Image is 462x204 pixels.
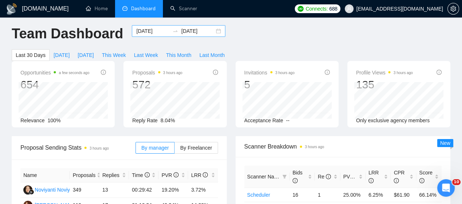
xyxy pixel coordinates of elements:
iframe: Intercom live chat [437,179,455,197]
img: logo [6,3,18,15]
span: Scanner Breakdown [244,142,442,151]
button: [DATE] [74,49,98,61]
th: Proposals [70,168,99,182]
span: 688 [329,5,337,13]
span: Bids [293,170,302,184]
span: filter [282,174,287,179]
th: Replies [99,168,129,182]
span: user [347,6,352,11]
span: Only exclusive agency members [356,118,430,123]
button: Last Month [195,49,229,61]
span: info-circle [326,174,331,179]
span: info-circle [213,70,218,75]
a: NNNoviyanti Noviyanti [23,186,78,192]
button: [DATE] [50,49,74,61]
span: By manager [141,145,169,151]
td: 1 [315,188,340,202]
span: Proposal Sending Stats [20,143,135,152]
span: Score [419,170,433,184]
input: Start date [136,27,169,35]
span: Last Week [134,51,158,59]
span: filter [281,171,288,182]
td: 13 [99,182,129,198]
span: Scanner Name [247,174,281,180]
a: homeHome [86,5,108,12]
span: By Freelancer [180,145,212,151]
span: info-circle [355,174,360,179]
span: New [440,140,450,146]
span: Invitations [244,68,295,77]
span: to [172,28,178,34]
div: 135 [356,78,413,92]
span: info-circle [394,178,399,183]
span: 8.04% [161,118,175,123]
span: Time [132,172,149,178]
span: info-circle [436,70,442,75]
div: 572 [132,78,182,92]
span: -- [286,118,289,123]
img: upwork-logo.png [298,6,303,12]
time: 3 hours ago [163,71,183,75]
span: CPR [394,170,405,184]
td: 66.14% [416,188,442,202]
span: Replies [102,171,121,179]
span: info-circle [101,70,106,75]
span: info-circle [173,172,179,177]
span: This Month [166,51,191,59]
span: [DATE] [54,51,70,59]
span: dashboard [122,6,127,11]
time: 3 hours ago [89,146,109,150]
td: 25.00% [340,188,366,202]
td: 349 [70,182,99,198]
span: info-circle [325,70,330,75]
span: This Week [102,51,126,59]
span: LRR [191,172,208,178]
button: Last 30 Days [12,49,50,61]
td: 16 [290,188,315,202]
span: Connects: [306,5,328,13]
img: NN [23,185,33,195]
span: Last Month [199,51,225,59]
button: setting [447,3,459,15]
input: End date [181,27,214,35]
time: 3 hours ago [275,71,295,75]
span: 100% [47,118,61,123]
span: [DATE] [78,51,94,59]
a: setting [447,6,459,12]
span: Acceptance Rate [244,118,283,123]
span: LRR [369,170,379,184]
img: gigradar-bm.png [29,189,34,195]
span: Opportunities [20,68,89,77]
span: Proposals [132,68,182,77]
span: Proposals [73,171,95,179]
span: info-circle [145,172,150,177]
button: This Week [98,49,130,61]
span: Reply Rate [132,118,157,123]
span: Dashboard [131,5,156,12]
span: info-circle [369,178,374,183]
span: Profile Views [356,68,413,77]
td: $61.90 [391,188,416,202]
span: Last 30 Days [16,51,46,59]
div: Noviyanti Noviyanti [35,186,78,194]
time: 3 hours ago [305,145,324,149]
span: Relevance [20,118,45,123]
span: swap-right [172,28,178,34]
button: Last Week [130,49,162,61]
th: Name [20,168,70,182]
td: 3.72% [188,182,218,198]
td: 00:29:42 [129,182,159,198]
td: 6.25% [366,188,391,202]
span: info-circle [419,178,424,183]
td: 19.20% [159,182,188,198]
span: 10 [452,179,461,185]
div: 654 [20,78,89,92]
a: searchScanner [170,5,197,12]
span: PVR [161,172,179,178]
time: 3 hours ago [393,71,413,75]
time: a few seconds ago [59,71,89,75]
span: setting [448,6,459,12]
span: PVR [343,174,360,180]
span: info-circle [293,178,298,183]
span: info-circle [203,172,208,177]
